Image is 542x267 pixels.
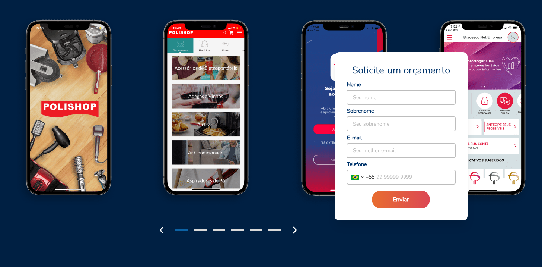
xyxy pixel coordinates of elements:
button: Enviar [372,191,430,208]
input: Seu nome [347,90,455,104]
img: Bradesco Screen 1 [277,18,415,210]
input: Seu melhor e-mail [347,144,455,158]
span: Solicite um orçamento [352,64,450,77]
input: Seu sobrenome [347,117,455,131]
span: + 55 [366,173,374,181]
span: Enviar [393,195,409,204]
input: 99 99999 9999 [374,170,455,184]
img: Polishop Screen 2 [138,18,277,210]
